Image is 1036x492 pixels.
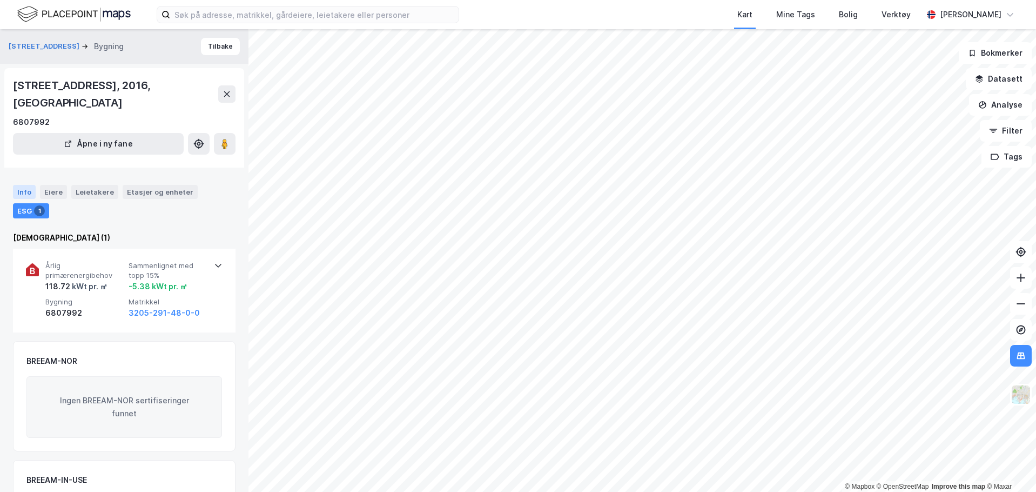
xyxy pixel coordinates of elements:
div: Leietakere [71,185,118,199]
div: Bolig [839,8,858,21]
div: -5.38 kWt pr. ㎡ [129,280,187,293]
a: OpenStreetMap [877,483,929,490]
div: Kontrollprogram for chat [982,440,1036,492]
div: Verktøy [882,8,911,21]
div: [DEMOGRAPHIC_DATA] (1) [13,231,236,244]
div: 118.72 [45,280,107,293]
button: Tags [981,146,1032,168]
div: ESG [13,203,49,218]
span: Årlig primærenergibehov [45,261,124,280]
div: Mine Tags [776,8,815,21]
div: [PERSON_NAME] [940,8,1001,21]
img: Z [1011,384,1031,405]
div: kWt pr. ㎡ [70,280,107,293]
div: BREEAM-IN-USE [26,474,87,487]
input: Søk på adresse, matrikkel, gårdeiere, leietakere eller personer [170,6,459,23]
button: Analyse [969,94,1032,116]
button: Åpne i ny fane [13,133,184,155]
div: [STREET_ADDRESS], 2016, [GEOGRAPHIC_DATA] [13,77,218,111]
div: Ingen BREEAM-NOR sertifiseringer funnet [26,376,222,438]
div: 1 [34,205,45,216]
span: Sammenlignet med topp 15% [129,261,207,280]
button: 3205-291-48-0-0 [129,307,200,320]
button: Filter [980,120,1032,142]
div: 6807992 [13,116,50,129]
iframe: Chat Widget [982,440,1036,492]
div: Bygning [94,40,124,53]
button: Tilbake [201,38,240,55]
button: [STREET_ADDRESS] [9,41,82,52]
button: Bokmerker [959,42,1032,64]
span: Matrikkel [129,297,207,307]
div: Eiere [40,185,67,199]
a: Mapbox [845,483,874,490]
div: Info [13,185,36,199]
img: logo.f888ab2527a4732fd821a326f86c7f29.svg [17,5,131,24]
div: 6807992 [45,307,124,320]
button: Datasett [966,68,1032,90]
a: Improve this map [932,483,985,490]
div: Kart [737,8,752,21]
div: Etasjer og enheter [127,187,193,197]
span: Bygning [45,297,124,307]
div: BREEAM-NOR [26,355,77,368]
